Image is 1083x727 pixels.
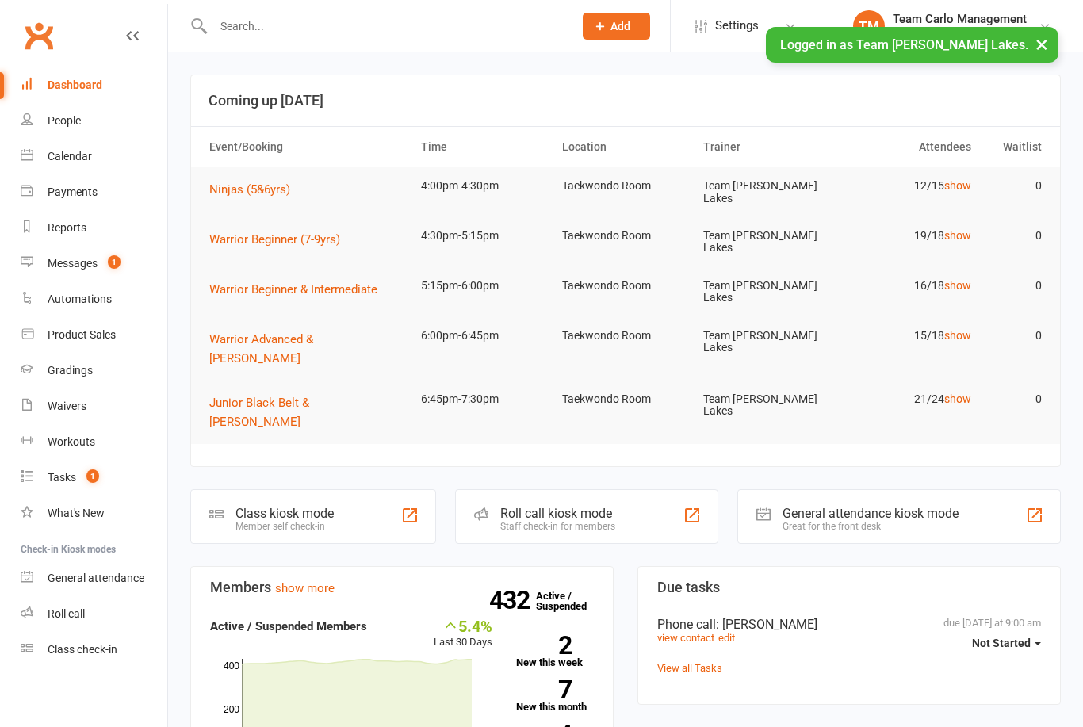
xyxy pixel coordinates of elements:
[696,267,837,317] td: Team [PERSON_NAME] Lakes
[210,580,594,595] h3: Members
[48,572,144,584] div: General attendance
[21,353,167,388] a: Gradings
[21,460,167,496] a: Tasks 1
[837,381,978,418] td: 21/24
[209,230,351,249] button: Warrior Beginner (7-9yrs)
[48,78,102,91] div: Dashboard
[21,67,167,103] a: Dashboard
[783,506,959,521] div: General attendance kiosk mode
[434,617,492,634] div: 5.4%
[21,596,167,632] a: Roll call
[21,424,167,460] a: Workouts
[978,317,1049,354] td: 0
[715,8,759,44] span: Settings
[414,267,555,304] td: 5:15pm-6:00pm
[21,632,167,668] a: Class kiosk mode
[21,139,167,174] a: Calendar
[978,127,1049,167] th: Waitlist
[837,267,978,304] td: 16/18
[48,293,112,305] div: Automations
[516,678,572,702] strong: 7
[48,435,95,448] div: Workouts
[21,210,167,246] a: Reports
[21,317,167,353] a: Product Sales
[48,364,93,377] div: Gradings
[944,329,971,342] a: show
[516,636,595,668] a: 2New this week
[978,167,1049,205] td: 0
[610,20,630,33] span: Add
[555,381,696,418] td: Taekwondo Room
[657,580,1041,595] h3: Due tasks
[696,317,837,367] td: Team [PERSON_NAME] Lakes
[21,496,167,531] a: What's New
[414,167,555,205] td: 4:00pm-4:30pm
[657,662,722,674] a: View all Tasks
[209,396,309,429] span: Junior Black Belt & [PERSON_NAME]
[235,506,334,521] div: Class kiosk mode
[209,93,1043,109] h3: Coming up [DATE]
[209,180,301,199] button: Ninjas (5&6yrs)
[555,217,696,254] td: Taekwondo Room
[536,579,606,623] a: 432Active / Suspended
[555,127,696,167] th: Location
[555,317,696,354] td: Taekwondo Room
[944,179,971,192] a: show
[414,127,555,167] th: Time
[48,114,81,127] div: People
[837,167,978,205] td: 12/15
[696,167,837,217] td: Team [PERSON_NAME] Lakes
[716,617,817,632] span: : [PERSON_NAME]
[21,103,167,139] a: People
[696,127,837,167] th: Trainer
[583,13,650,40] button: Add
[978,381,1049,418] td: 0
[696,381,837,430] td: Team [PERSON_NAME] Lakes
[434,617,492,651] div: Last 30 Days
[500,521,615,532] div: Staff check-in for members
[86,469,99,483] span: 1
[837,317,978,354] td: 15/18
[21,281,167,317] a: Automations
[209,330,407,368] button: Warrior Advanced & [PERSON_NAME]
[516,633,572,657] strong: 2
[209,332,313,365] span: Warrior Advanced & [PERSON_NAME]
[48,186,98,198] div: Payments
[1028,27,1056,61] button: ×
[235,521,334,532] div: Member self check-in
[21,388,167,424] a: Waivers
[202,127,414,167] th: Event/Booking
[48,507,105,519] div: What's New
[48,643,117,656] div: Class check-in
[783,521,959,532] div: Great for the front desk
[657,632,714,644] a: view contact
[978,217,1049,254] td: 0
[209,15,562,37] input: Search...
[209,182,290,197] span: Ninjas (5&6yrs)
[555,267,696,304] td: Taekwondo Room
[837,217,978,254] td: 19/18
[48,257,98,270] div: Messages
[108,255,121,269] span: 1
[972,629,1041,657] button: Not Started
[21,246,167,281] a: Messages 1
[275,581,335,595] a: show more
[555,167,696,205] td: Taekwondo Room
[48,607,85,620] div: Roll call
[944,279,971,292] a: show
[893,26,1039,40] div: Team [PERSON_NAME] Lakes
[209,282,377,297] span: Warrior Beginner & Intermediate
[944,392,971,405] a: show
[48,150,92,163] div: Calendar
[21,561,167,596] a: General attendance kiosk mode
[210,619,367,633] strong: Active / Suspended Members
[978,267,1049,304] td: 0
[48,471,76,484] div: Tasks
[944,229,971,242] a: show
[209,280,388,299] button: Warrior Beginner & Intermediate
[414,217,555,254] td: 4:30pm-5:15pm
[853,10,885,42] div: TM
[209,393,407,431] button: Junior Black Belt & [PERSON_NAME]
[972,637,1031,649] span: Not Started
[414,381,555,418] td: 6:45pm-7:30pm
